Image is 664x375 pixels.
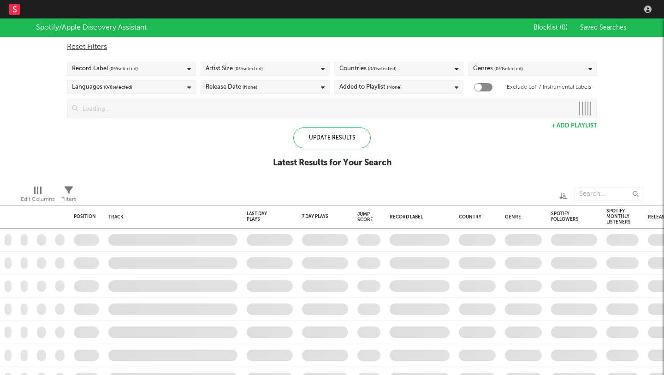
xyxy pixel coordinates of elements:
[339,63,397,74] div: Countries
[61,182,76,209] div: Filters
[507,82,591,93] label: Exclude Lofi / Instrumental Labels
[339,82,402,93] div: Added to Playlist
[505,214,537,220] div: Genre
[72,82,132,93] div: Languages
[74,214,96,219] div: Position
[302,214,334,219] div: 7 Day Plays
[21,194,54,205] div: Edit Columns
[36,22,147,33] div: Spotify/Apple Discovery Assistant
[247,211,279,222] div: Last Day Plays
[293,127,371,148] div: Update Results
[21,182,54,209] div: Edit Columns
[560,24,568,31] span: ( 0 )
[387,82,402,93] span: (None)
[551,211,583,222] div: Spotify Followers
[357,212,373,223] div: Jump Score
[368,63,397,74] span: ( 0 / 0 selected)
[473,63,523,74] div: Genres
[494,63,523,74] span: ( 0 / 0 selected)
[78,99,574,118] input: Loading...
[206,82,257,93] div: Release Date
[72,63,138,74] div: Record Label
[67,42,597,53] div: Reset Filters
[234,63,263,74] span: ( 0 / 5 selected)
[534,24,568,31] span: Blocklist
[577,24,628,31] button: Saved Searches
[108,214,233,220] div: Track
[459,214,491,220] div: Country
[551,123,597,129] button: + Add Playlist
[61,194,76,205] div: Filters
[109,63,138,74] span: ( 0 / 6 selected)
[390,214,445,220] div: Record Label
[574,187,643,201] input: Search...
[606,208,631,225] div: Spotify Monthly Listeners
[206,63,263,74] div: Artist Size
[104,82,132,93] span: ( 0 / 0 selected)
[243,82,257,93] span: (None)
[273,157,391,169] div: Latest Results for Your Search
[580,24,628,31] span: Saved Searches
